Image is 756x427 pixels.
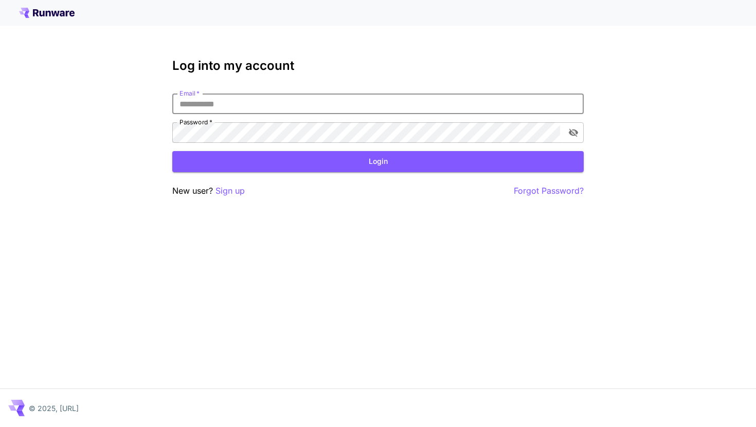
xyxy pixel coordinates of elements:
label: Email [179,89,200,98]
p: New user? [172,184,245,197]
button: Forgot Password? [514,184,584,197]
p: © 2025, [URL] [29,403,79,414]
h3: Log into my account [172,59,584,73]
button: toggle password visibility [564,123,583,142]
label: Password [179,118,212,126]
button: Login [172,151,584,172]
button: Sign up [215,184,245,197]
